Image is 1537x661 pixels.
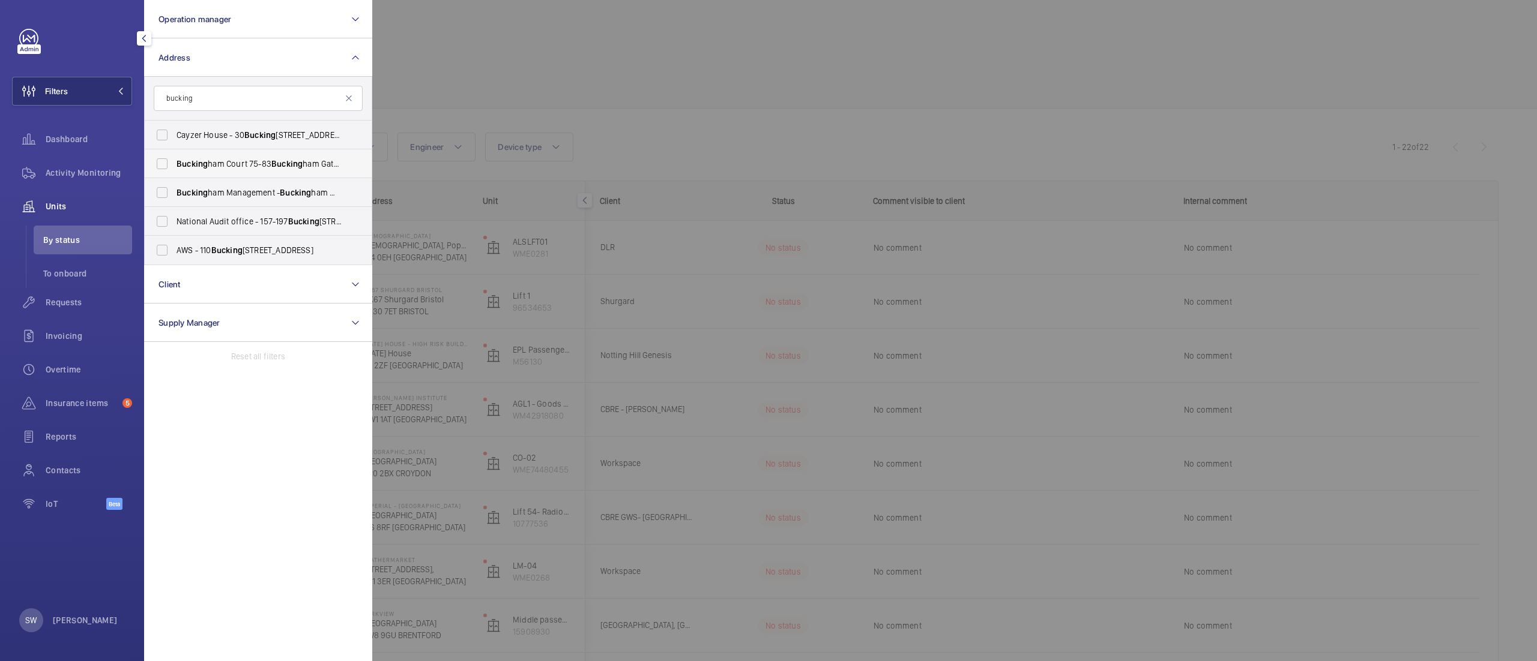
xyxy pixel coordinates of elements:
[46,363,132,375] span: Overtime
[43,234,132,246] span: By status
[46,296,132,308] span: Requests
[122,398,132,408] span: 5
[46,133,132,145] span: Dashboard
[46,167,132,179] span: Activity Monitoring
[45,85,68,97] span: Filters
[46,200,132,212] span: Units
[106,498,122,510] span: Beta
[46,397,118,409] span: Insurance items
[12,77,132,106] button: Filters
[43,268,132,280] span: To onboard
[25,614,37,626] p: SW
[46,464,132,476] span: Contacts
[46,498,106,510] span: IoT
[46,330,132,342] span: Invoicing
[53,614,118,626] p: [PERSON_NAME]
[46,431,132,443] span: Reports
